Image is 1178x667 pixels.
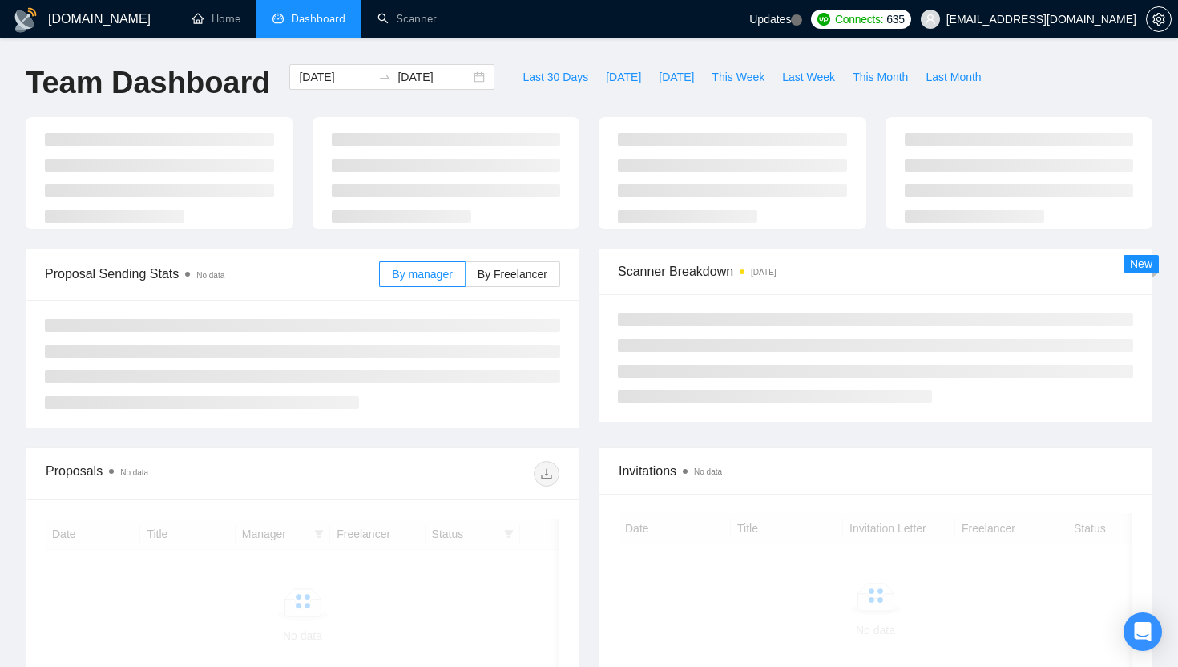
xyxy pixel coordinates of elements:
button: [DATE] [650,64,703,90]
time: [DATE] [751,268,776,277]
span: 635 [886,10,904,28]
span: No data [694,467,722,476]
span: user [925,14,936,25]
button: setting [1146,6,1172,32]
span: dashboard [272,13,284,24]
h1: Team Dashboard [26,64,270,102]
span: No data [120,468,148,477]
img: upwork-logo.png [817,13,830,26]
span: to [378,71,391,83]
span: Last Month [926,68,981,86]
span: Scanner Breakdown [618,261,1133,281]
button: Last 30 Days [514,64,597,90]
a: homeHome [192,12,240,26]
input: Start date [299,68,372,86]
div: Proposals [46,461,303,487]
span: Updates [749,13,791,26]
div: Open Intercom Messenger [1124,612,1162,651]
span: No data [196,271,224,280]
span: setting [1147,13,1171,26]
img: logo [13,7,38,33]
span: Proposal Sending Stats [45,264,379,284]
span: This Week [712,68,764,86]
button: This Week [703,64,773,90]
button: Last Week [773,64,844,90]
span: Dashboard [292,12,345,26]
span: [DATE] [659,68,694,86]
span: [DATE] [606,68,641,86]
span: swap-right [378,71,391,83]
span: Last Week [782,68,835,86]
button: [DATE] [597,64,650,90]
a: setting [1146,13,1172,26]
a: searchScanner [377,12,437,26]
button: This Month [844,64,917,90]
span: Connects: [835,10,883,28]
span: Last 30 Days [522,68,588,86]
span: Invitations [619,461,1132,481]
span: New [1130,257,1152,270]
span: This Month [853,68,908,86]
span: By Freelancer [478,268,547,281]
span: By manager [392,268,452,281]
input: End date [397,68,470,86]
button: Last Month [917,64,990,90]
